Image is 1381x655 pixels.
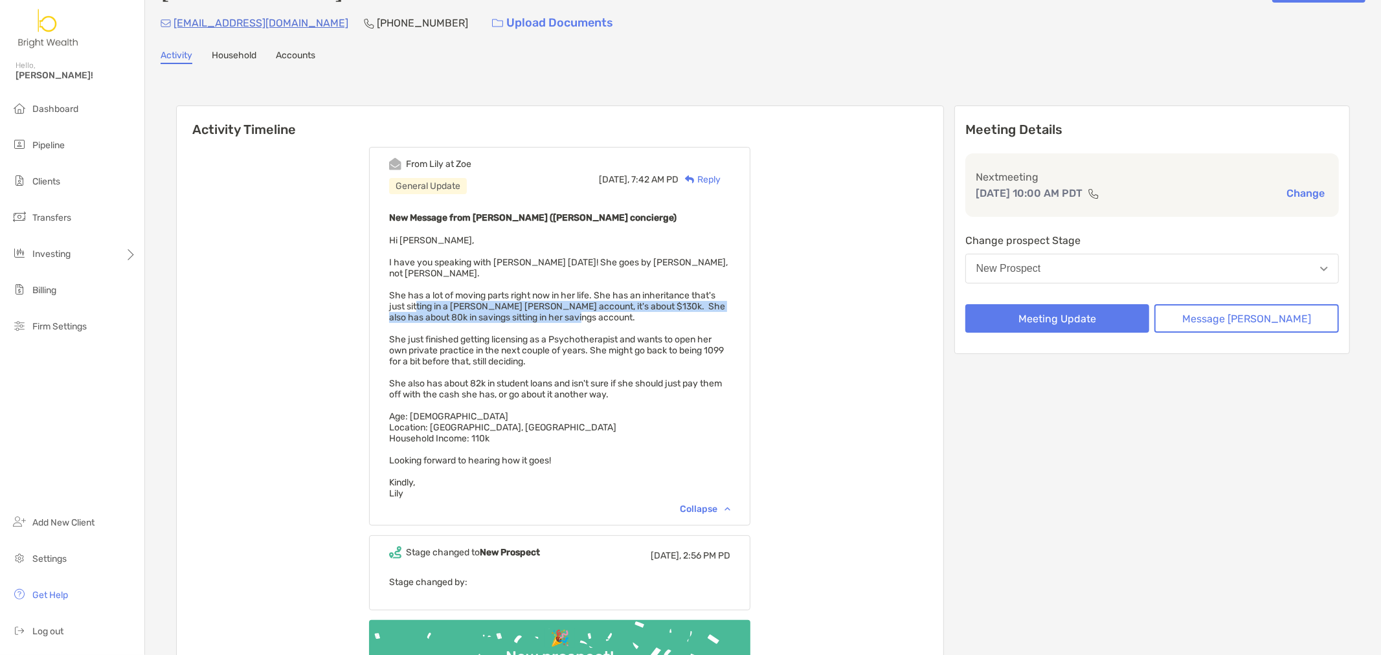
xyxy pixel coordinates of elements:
[276,50,315,64] a: Accounts
[16,70,137,81] span: [PERSON_NAME]!
[389,158,401,170] img: Event icon
[161,50,192,64] a: Activity
[389,212,677,223] b: New Message from [PERSON_NAME] ([PERSON_NAME] concierge)
[976,185,1083,201] p: [DATE] 10:00 AM PDT
[12,209,27,225] img: transfers icon
[12,245,27,261] img: investing icon
[480,547,540,558] b: New Prospect
[492,19,503,28] img: button icon
[12,550,27,566] img: settings icon
[683,550,730,561] span: 2:56 PM PD
[32,140,65,151] span: Pipeline
[12,100,27,116] img: dashboard icon
[12,173,27,188] img: clients icon
[389,546,401,559] img: Event icon
[12,137,27,152] img: pipeline icon
[965,304,1150,333] button: Meeting Update
[679,173,721,186] div: Reply
[965,122,1339,138] p: Meeting Details
[177,106,943,137] h6: Activity Timeline
[724,507,730,511] img: Chevron icon
[406,547,540,558] div: Stage changed to
[680,504,730,515] div: Collapse
[32,104,78,115] span: Dashboard
[1088,188,1099,199] img: communication type
[32,176,60,187] span: Clients
[1283,186,1329,200] button: Change
[161,19,171,27] img: Email Icon
[32,553,67,564] span: Settings
[599,174,629,185] span: [DATE],
[976,169,1329,185] p: Next meeting
[12,514,27,529] img: add_new_client icon
[1154,304,1339,333] button: Message [PERSON_NAME]
[12,282,27,297] img: billing icon
[16,5,82,52] img: Zoe Logo
[32,285,56,296] span: Billing
[32,321,87,332] span: Firm Settings
[12,318,27,333] img: firm-settings icon
[484,9,622,37] a: Upload Documents
[1320,267,1328,271] img: Open dropdown arrow
[685,175,695,184] img: Reply icon
[965,254,1339,283] button: New Prospect
[174,15,348,31] p: [EMAIL_ADDRESS][DOMAIN_NAME]
[965,232,1339,249] p: Change prospect Stage
[389,574,730,590] p: Stage changed by:
[32,249,71,260] span: Investing
[12,586,27,602] img: get-help icon
[406,159,471,170] div: From Lily at Zoe
[32,626,63,637] span: Log out
[32,590,68,601] span: Get Help
[389,178,467,194] div: General Update
[651,550,681,561] span: [DATE],
[377,15,468,31] p: [PHONE_NUMBER]
[976,263,1041,274] div: New Prospect
[389,235,728,499] span: Hi [PERSON_NAME], I have you speaking with [PERSON_NAME] [DATE]! She goes by [PERSON_NAME], not [...
[12,623,27,638] img: logout icon
[212,50,256,64] a: Household
[545,629,575,648] div: 🎉
[32,212,71,223] span: Transfers
[32,517,95,528] span: Add New Client
[631,174,679,185] span: 7:42 AM PD
[364,18,374,28] img: Phone Icon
